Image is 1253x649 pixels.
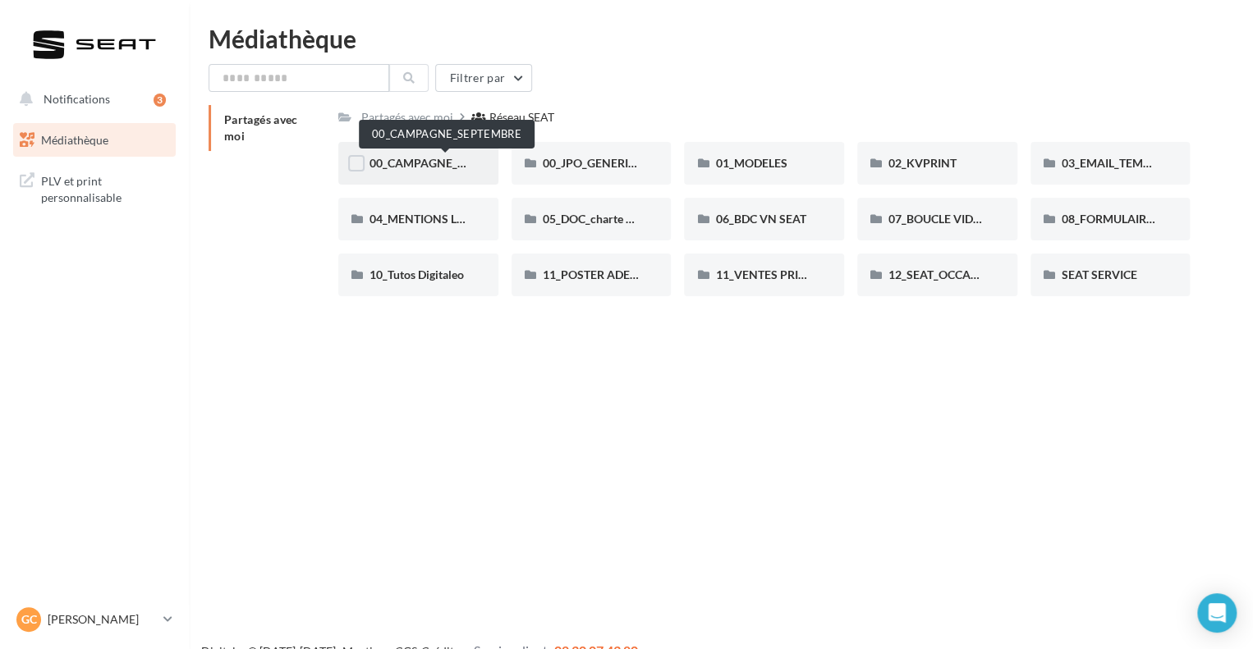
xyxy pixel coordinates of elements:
span: Notifications [44,92,110,106]
button: Filtrer par [435,64,532,92]
a: PLV et print personnalisable [10,163,179,212]
div: 00_CAMPAGNE_SEPTEMBRE [359,120,535,149]
div: Partagés avec moi [361,109,453,126]
span: 11_POSTER ADEME SEAT [543,267,677,281]
span: 11_VENTES PRIVÉES SEAT [715,267,855,281]
span: GC [21,611,37,628]
span: 04_MENTIONS LEGALES OFFRES PRESSE [369,212,587,226]
span: 05_DOC_charte graphique + Guidelines [543,212,743,226]
span: 07_BOUCLE VIDEO ECRAN SHOWROOM [888,212,1105,226]
a: GC [PERSON_NAME] [13,604,176,635]
span: PLV et print personnalisable [41,170,169,205]
p: [PERSON_NAME] [48,611,157,628]
span: 12_SEAT_OCCASIONS_GARANTIES [888,267,1074,281]
span: 02_KVPRINT [888,156,957,170]
span: 03_EMAIL_TEMPLATE HTML SEAT [1062,156,1241,170]
div: 3 [154,94,166,107]
span: 01_MODELES [715,156,787,170]
span: 10_Tutos Digitaleo [369,267,464,281]
span: 00_CAMPAGNE_SEPTEMBRE [369,156,523,170]
div: Réseau SEAT [489,109,554,126]
span: 06_BDC VN SEAT [715,212,805,226]
div: Médiathèque [209,26,1233,51]
span: SEAT SERVICE [1062,267,1137,281]
a: Médiathèque [10,123,179,158]
span: Partagés avec moi [224,112,298,143]
span: Médiathèque [41,133,108,147]
span: 00_JPO_GENERIQUE IBIZA ARONA [543,156,728,170]
div: Open Intercom Messenger [1197,593,1237,633]
button: Notifications 3 [10,82,172,117]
